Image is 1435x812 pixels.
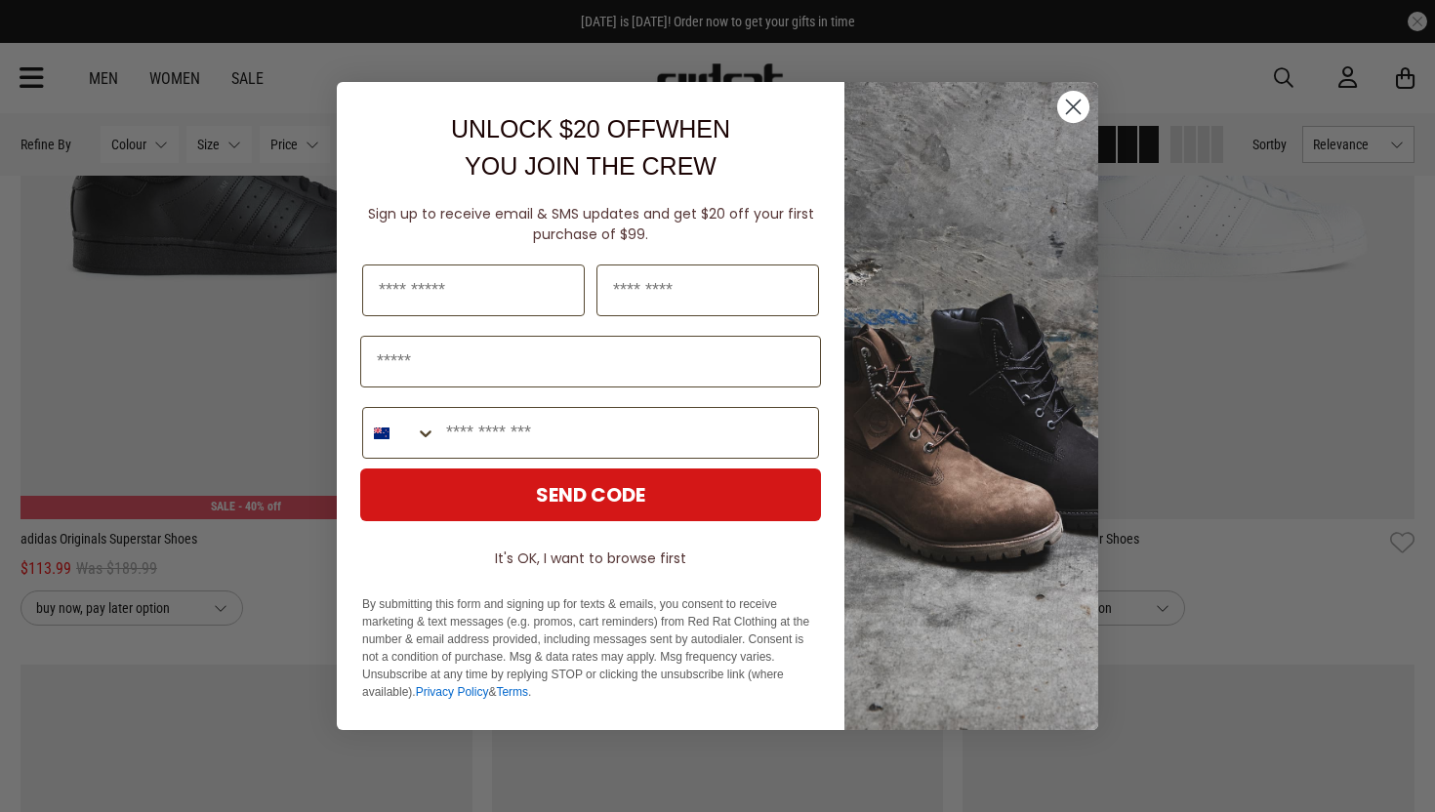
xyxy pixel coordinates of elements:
button: SEND CODE [360,468,821,521]
span: UNLOCK $20 OFF [451,115,656,142]
img: New Zealand [374,426,389,441]
span: Sign up to receive email & SMS updates and get $20 off your first purchase of $99. [368,204,814,244]
input: First Name [362,264,585,316]
a: Privacy Policy [416,685,489,699]
a: Terms [496,685,528,699]
p: By submitting this form and signing up for texts & emails, you consent to receive marketing & tex... [362,595,819,701]
button: It's OK, I want to browse first [360,541,821,576]
input: Email [360,336,821,387]
img: f7662613-148e-4c88-9575-6c6b5b55a647.jpeg [844,82,1098,730]
span: YOU JOIN THE CREW [465,152,717,180]
button: Search Countries [363,408,436,458]
button: Close dialog [1056,90,1090,124]
span: WHEN [656,115,730,142]
iframe: LiveChat chat widget [1353,730,1435,812]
